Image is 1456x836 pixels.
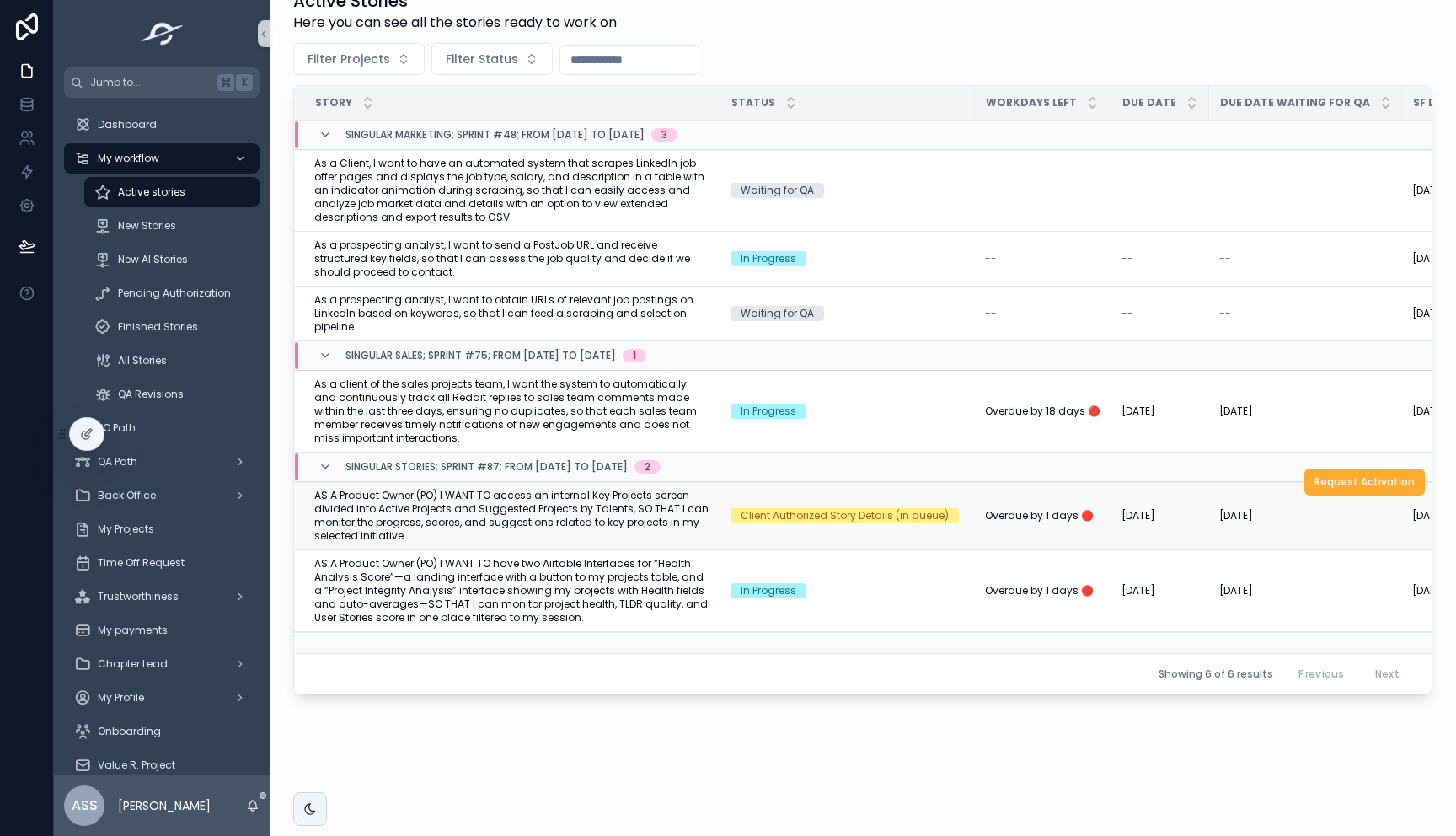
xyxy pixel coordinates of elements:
a: Overdue by 1 days 🔴 [985,584,1101,598]
span: Onboarding [98,725,161,738]
a: Client Authorized Story Details (in queue) [731,508,965,523]
span: [DATE] [1219,405,1253,418]
span: [DATE] [1412,405,1446,418]
a: AS A Product Owner (PO) I WANT TO have two Airtable Interfaces for “Health Analysis Score”—a land... [314,557,710,624]
span: Active stories [118,185,185,199]
div: 2 [645,460,650,474]
span: My workflow [98,152,159,165]
span: Pending Authorization [118,287,231,300]
button: Select Button [293,43,425,75]
a: [DATE] [1219,509,1392,522]
span: Finished Stories [118,320,198,334]
a: Onboarding [64,716,260,747]
span: Here you can see all the stories ready to work on [293,13,617,33]
span: Filter Status [446,51,518,67]
span: Back Office [98,489,156,502]
span: Showing 6 of 6 results [1159,667,1273,681]
span: -- [985,252,997,265]
span: [DATE] [1412,509,1446,522]
span: [DATE] [1412,252,1446,265]
button: Select Button [431,43,553,75]
a: Back Office [64,480,260,511]
span: Singular Stories; Sprint #87; From [DATE] to [DATE] [345,460,628,474]
span: My Profile [98,691,144,705]
div: Waiting for QA [741,183,814,198]
a: -- [1219,307,1392,320]
span: Overdue by 1 days 🔴 [985,509,1094,522]
span: Status [731,96,775,110]
span: QA Path [98,455,137,469]
span: -- [1219,252,1231,265]
a: Trustworthiness [64,581,260,612]
a: New Stories [84,211,260,241]
a: As a prospecting analyst, I want to obtain URLs of relevant job postings on LinkedIn based on key... [314,293,710,334]
span: As a prospecting analyst, I want to send a PostJob URL and receive structured key fields, so that... [314,238,710,279]
a: Time Off Request [64,548,260,578]
span: Request Activation [1314,475,1415,489]
span: Dashboard [98,118,157,131]
a: As a client of the sales projects team, I want the system to automatically and continuously track... [314,378,710,445]
a: New AI Stories [84,244,260,275]
span: New Stories [118,219,176,233]
span: -- [1121,184,1133,197]
span: All Stories [118,354,167,367]
a: Dashboard [64,110,260,140]
span: [DATE] [1219,584,1253,598]
a: [DATE] [1219,405,1392,418]
span: [DATE] [1412,584,1446,598]
a: As a Client, I want to have an automated system that scrapes LinkedIn job offer pages and display... [314,157,710,224]
a: -- [1219,252,1392,265]
div: In Progress [741,404,796,419]
div: scrollable content [54,98,270,775]
a: Finished Stories [84,312,260,342]
a: -- [985,307,1101,320]
a: In Progress [731,404,965,419]
span: -- [1121,307,1133,320]
span: [DATE] [1412,184,1446,197]
span: Overdue by 1 days 🔴 [985,584,1094,598]
span: Value R. Project [98,758,175,772]
span: -- [985,184,997,197]
a: Value R. Project [64,750,260,780]
span: My Projects [98,522,154,536]
a: Active stories [84,177,260,207]
span: [DATE] [1121,509,1155,522]
span: Jump to... [90,76,211,89]
span: Due Date Waiting for QA [1220,96,1370,110]
span: Filter Projects [308,51,390,67]
a: My payments [64,615,260,646]
a: -- [985,252,1101,265]
a: Waiting for QA [731,183,965,198]
a: QA Revisions [84,379,260,410]
span: -- [985,307,997,320]
span: QA Revisions [118,388,184,401]
a: All Stories [84,346,260,376]
a: AS A Product Owner (PO) I WANT TO access an internal Key Projects screen divided into Active Proj... [314,489,710,543]
span: PO Path [98,421,136,435]
a: -- [1219,184,1392,197]
a: -- [1121,184,1199,197]
span: [DATE] [1219,509,1253,522]
span: [DATE] [1121,405,1155,418]
a: Waiting for QA [731,306,965,321]
span: Overdue by 18 days 🔴 [985,405,1100,418]
span: -- [1219,307,1231,320]
a: My Profile [64,683,260,713]
span: -- [1219,184,1231,197]
a: Chapter Lead [64,649,260,679]
a: -- [1121,307,1199,320]
a: [DATE] [1121,405,1199,418]
span: Singular Sales; Sprint #75; From [DATE] to [DATE] [345,349,616,362]
button: Request Activation [1304,469,1425,496]
span: New AI Stories [118,253,188,266]
a: [DATE] [1121,509,1199,522]
span: My payments [98,624,168,637]
a: QA Path [64,447,260,477]
span: Singular Marketing; Sprint #48; From [DATE] to [DATE] [345,128,645,142]
span: Workdays Left [986,96,1077,110]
